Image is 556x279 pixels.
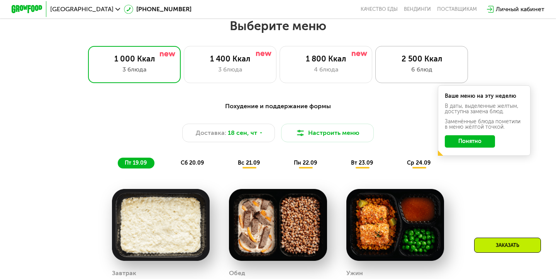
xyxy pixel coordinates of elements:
a: Качество еды [361,6,398,12]
div: 6 блюд [383,65,460,74]
div: Обед [229,267,245,279]
span: 18 сен, чт [228,128,257,138]
h2: Выберите меню [25,18,531,34]
span: сб 20.09 [181,160,204,166]
button: Понятно [445,135,495,148]
div: Личный кабинет [496,5,544,14]
div: 1 000 Ккал [96,54,173,63]
div: поставщикам [437,6,477,12]
div: В даты, выделенные желтым, доступна замена блюд. [445,104,524,114]
a: [PHONE_NUMBER] [124,5,192,14]
a: Вендинги [404,6,431,12]
div: 1 800 Ккал [288,54,364,63]
div: Похудение и поддержание формы [49,102,507,111]
div: 2 500 Ккал [383,54,460,63]
span: [GEOGRAPHIC_DATA] [50,6,114,12]
div: Завтрак [112,267,136,279]
span: вс 21.09 [238,160,260,166]
div: Заменённые блюда пометили в меню жёлтой точкой. [445,119,524,130]
div: 3 блюда [96,65,173,74]
span: ср 24.09 [407,160,431,166]
button: Настроить меню [281,124,374,142]
span: пт 19.09 [125,160,147,166]
span: Доставка: [196,128,226,138]
div: Ужин [346,267,363,279]
span: вт 23.09 [351,160,373,166]
div: Ваше меню на эту неделю [445,94,524,99]
div: 1 400 Ккал [192,54,268,63]
div: 3 блюда [192,65,268,74]
div: Заказать [474,238,541,253]
span: пн 22.09 [294,160,317,166]
div: 4 блюда [288,65,364,74]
